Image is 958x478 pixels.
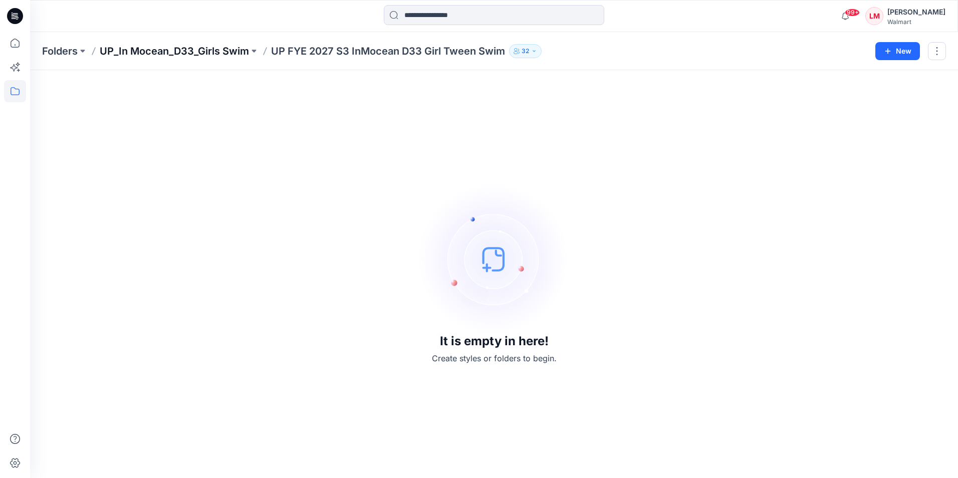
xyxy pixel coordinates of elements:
div: LM [865,7,883,25]
p: 32 [522,46,529,57]
span: 99+ [845,9,860,17]
button: 32 [509,44,542,58]
button: New [875,42,920,60]
p: Create styles or folders to begin. [432,352,557,364]
a: UP_In Mocean_D33_Girls Swim [100,44,249,58]
img: empty-state-image.svg [419,184,569,334]
div: Walmart [887,18,945,26]
h3: It is empty in here! [440,334,549,348]
p: UP FYE 2027 S3 InMocean D33 Girl Tween Swim [271,44,505,58]
a: Folders [42,44,78,58]
div: [PERSON_NAME] [887,6,945,18]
